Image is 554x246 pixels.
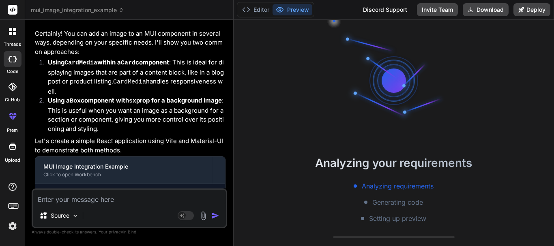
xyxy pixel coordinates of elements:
[463,3,509,16] button: Download
[35,137,225,155] p: Let's create a simple React application using Vite and Material-UI to demonstrate both methods.
[273,4,312,15] button: Preview
[121,60,135,66] code: Card
[4,41,21,48] label: threads
[239,4,273,15] button: Editor
[199,211,208,220] img: attachment
[31,6,124,14] span: mui_image_integration_example
[372,197,423,207] span: Generating code
[64,60,97,66] code: CardMedia
[48,58,169,66] strong: Using within a component
[417,3,458,16] button: Invite Team
[35,157,212,184] button: MUI Image Integration ExampleClick to open Workbench
[6,219,19,233] img: settings
[211,212,219,220] img: icon
[358,3,412,16] div: Discord Support
[129,98,136,105] code: sx
[7,68,18,75] label: code
[369,214,426,223] span: Setting up preview
[41,96,225,133] li: : This is useful when you want an image as a background for a section or component, giving you mo...
[234,154,554,171] h2: Analyzing your requirements
[41,58,225,96] li: : This is ideal for displaying images that are part of a content block, like in a blog post or pr...
[51,212,69,220] p: Source
[43,163,204,171] div: MUI Image Integration Example
[48,96,222,104] strong: Using a component with prop for a background image
[362,181,434,191] span: Analyzing requirements
[70,98,81,105] code: Box
[113,79,146,86] code: CardMedia
[5,96,20,103] label: GitHub
[43,171,204,178] div: Click to open Workbench
[35,29,225,57] p: Certainly! You can add an image to an MUI component in several ways, depending on your specific n...
[513,3,550,16] button: Deploy
[32,228,227,236] p: Always double-check its answers. Your in Bind
[5,157,20,164] label: Upload
[7,127,18,134] label: prem
[109,229,123,234] span: privacy
[72,212,79,219] img: Pick Models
